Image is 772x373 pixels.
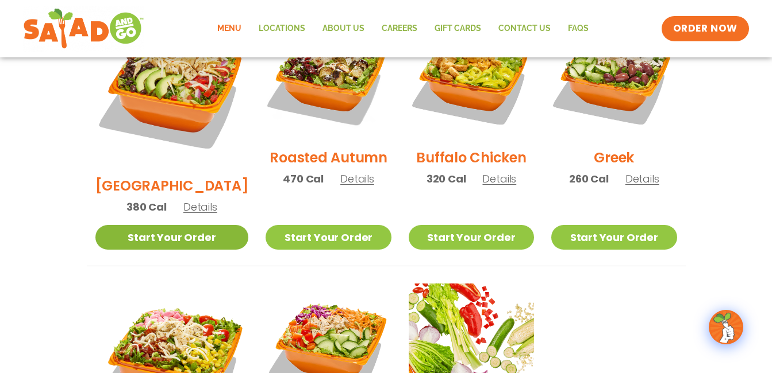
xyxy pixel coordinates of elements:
[95,225,249,250] a: Start Your Order
[427,171,466,187] span: 320 Cal
[266,14,391,139] img: Product photo for Roasted Autumn Salad
[250,15,314,42] a: Locations
[266,225,391,250] a: Start Your Order
[482,172,516,186] span: Details
[594,147,634,168] h2: Greek
[409,14,534,139] img: Product photo for Buffalo Chicken Salad
[569,171,609,187] span: 260 Cal
[559,15,597,42] a: FAQs
[416,147,526,168] h2: Buffalo Chicken
[283,171,324,187] span: 470 Cal
[710,311,742,343] img: wpChatIcon
[183,200,217,214] span: Details
[126,199,167,215] span: 380 Cal
[625,172,659,186] span: Details
[209,15,597,42] nav: Menu
[373,15,426,42] a: Careers
[490,15,559,42] a: Contact Us
[270,147,387,168] h2: Roasted Autumn
[551,225,677,250] a: Start Your Order
[662,16,749,41] a: ORDER NOW
[551,14,677,139] img: Product photo for Greek Salad
[95,176,249,196] h2: [GEOGRAPHIC_DATA]
[673,22,738,36] span: ORDER NOW
[314,15,373,42] a: About Us
[340,172,374,186] span: Details
[23,6,144,52] img: new-SAG-logo-768×292
[409,225,534,250] a: Start Your Order
[95,14,249,167] img: Product photo for BBQ Ranch Salad
[426,15,490,42] a: GIFT CARDS
[209,15,250,42] a: Menu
